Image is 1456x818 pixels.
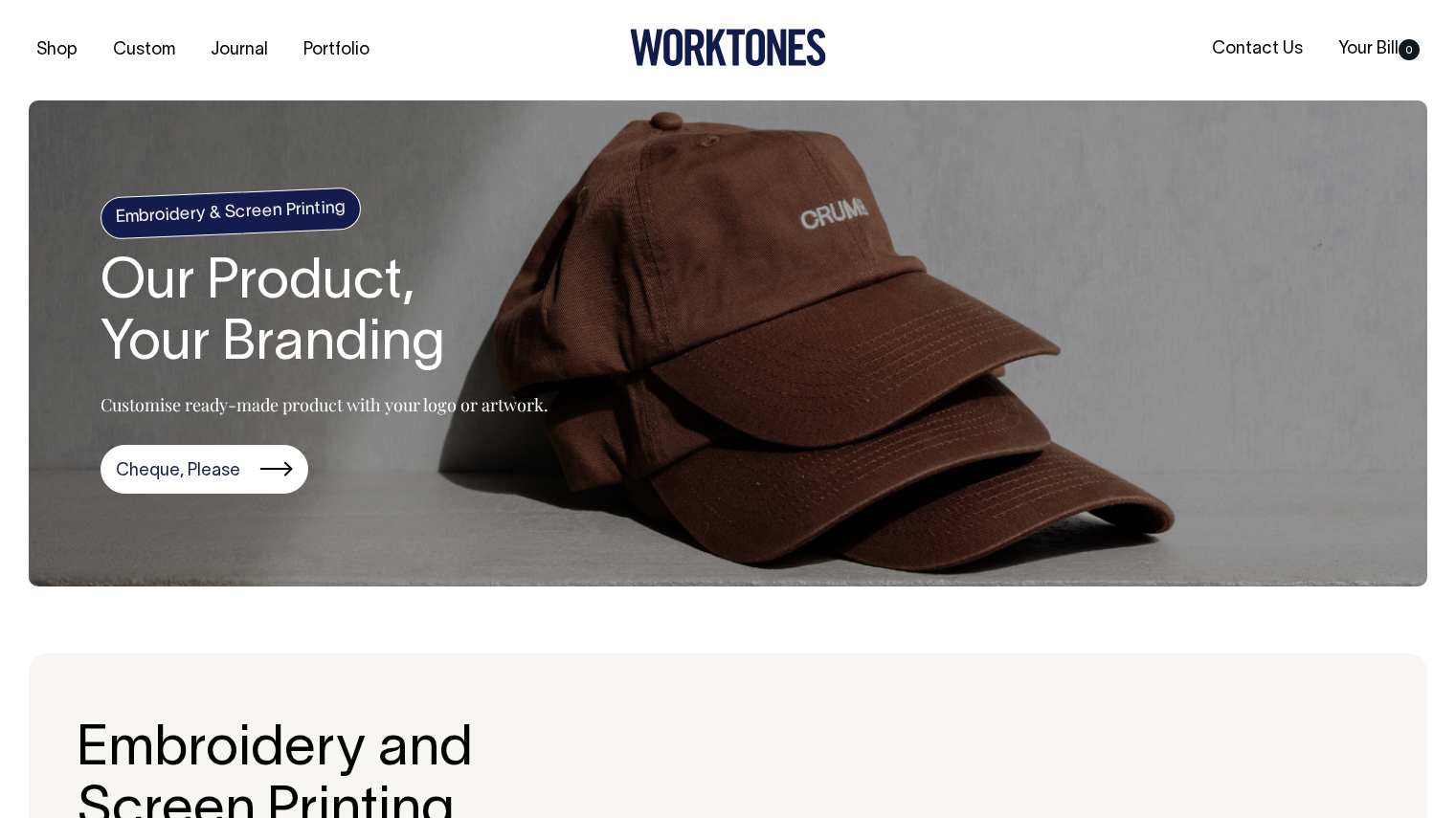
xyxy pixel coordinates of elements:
[1399,39,1420,60] span: 0
[100,188,362,240] h4: Embroidery & Screen Printing
[1331,33,1427,65] a: Your Bill0
[1204,33,1310,65] a: Contact Us
[29,34,85,66] a: Shop
[101,254,549,376] h1: Our Product, Your Branding
[105,34,183,66] a: Custom
[203,34,276,66] a: Journal
[101,393,549,416] p: Customise ready-made product with your logo or artwork.
[101,445,308,495] a: Cheque, Please
[296,34,377,66] a: Portfolio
